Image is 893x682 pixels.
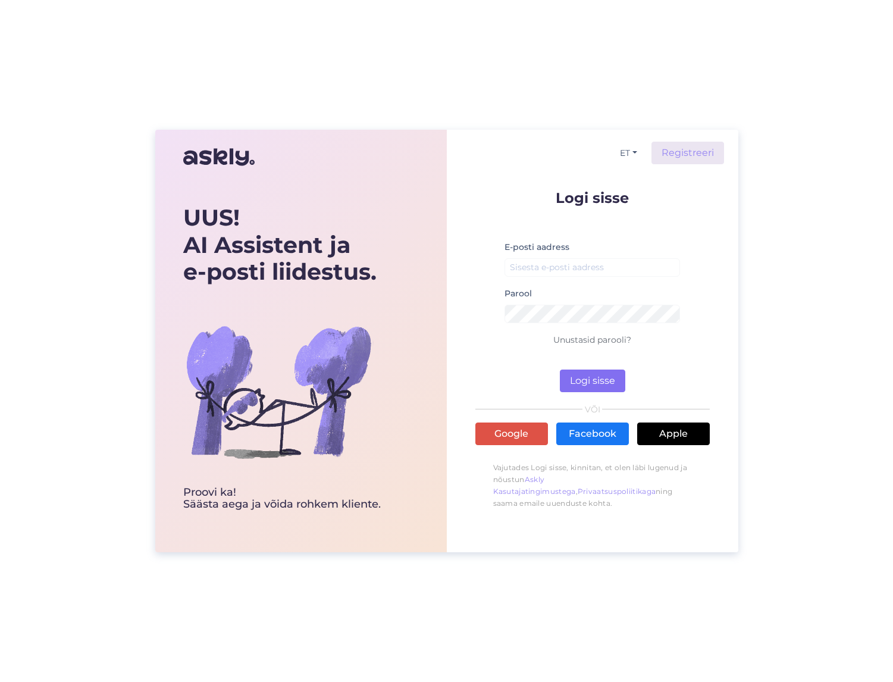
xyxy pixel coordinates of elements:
[183,143,255,171] img: Askly
[505,258,681,277] input: Sisesta e-posti aadress
[475,190,710,205] p: Logi sisse
[556,423,629,445] a: Facebook
[183,204,381,286] div: UUS! AI Assistent ja e-posti liidestus.
[560,370,625,392] button: Logi sisse
[615,145,642,162] button: ET
[183,487,381,511] div: Proovi ka! Säästa aega ja võida rohkem kliente.
[651,142,724,164] a: Registreeri
[637,423,710,445] a: Apple
[582,405,602,414] span: VÕI
[505,241,569,254] label: E-posti aadress
[493,475,576,496] a: Askly Kasutajatingimustega
[578,487,656,496] a: Privaatsuspoliitikaga
[505,287,532,300] label: Parool
[475,456,710,515] p: Vajutades Logi sisse, kinnitan, et olen läbi lugenud ja nõustun , ning saama emaile uuenduste kohta.
[475,423,548,445] a: Google
[183,296,374,487] img: bg-askly
[553,334,631,345] a: Unustasid parooli?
